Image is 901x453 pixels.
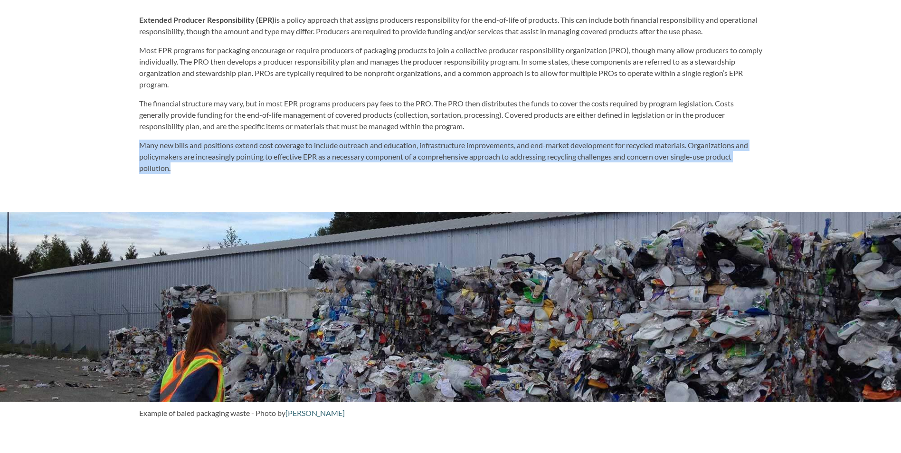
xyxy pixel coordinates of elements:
[139,14,762,37] p: is a policy approach that assigns producers responsibility for the end-of-life of products. This ...
[139,98,762,132] p: The financial structure may vary, but in most EPR programs producers pay fees to the PRO. The PRO...
[139,15,275,24] strong: Extended Producer Responsibility (EPR)
[285,408,345,417] a: [PERSON_NAME]
[139,408,285,417] span: Example of baled packaging waste - Photo by
[139,45,762,90] p: Most EPR programs for packaging encourage or require producers of packaging products to join a co...
[139,140,762,174] p: Many new bills and positions extend cost coverage to include outreach and education, infrastructu...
